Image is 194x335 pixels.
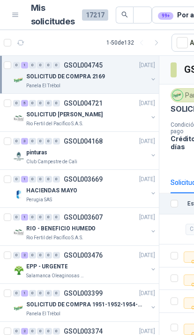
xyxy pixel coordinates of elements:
div: 0 [45,138,52,145]
p: GSOL004745 [64,62,103,69]
div: 0 [45,176,52,183]
div: 0 [53,214,60,221]
div: 99+ [158,12,173,20]
div: 1 [21,176,28,183]
div: 0 [53,138,60,145]
div: 0 [37,138,44,145]
div: 0 [13,138,20,145]
div: 0 [29,290,36,297]
p: Rio Fertil del Pacífico S.A.S. [26,120,83,128]
p: SOLICITUD DE COMPRA 2169 [26,72,105,81]
div: 0 [37,100,44,107]
div: 0 [13,176,20,183]
div: 3 [21,138,28,145]
span: search [121,11,128,18]
div: 0 [45,62,52,69]
div: 1 - 50 de 132 [106,35,164,50]
div: 0 [37,62,44,69]
img: Company Logo [13,227,24,238]
p: Panela El Trébol [26,82,60,90]
div: 2 [21,252,28,259]
a: 0 1 0 0 0 0 GSOL003399[DATE] Company LogoSOLICITUD DE COMPRA 1951-1952-1954-1955 Y 1957Panela El ... [13,288,157,318]
p: [DATE] [139,99,155,108]
div: 0 [29,328,36,335]
div: 0 [45,328,52,335]
p: [DATE] [139,61,155,70]
div: 0 [29,252,36,259]
a: 0 3 0 0 0 0 GSOL004168[DATE] Company LogopinturasClub Campestre de Cali [13,136,157,166]
img: Company Logo [13,189,24,200]
img: Company Logo [13,303,24,314]
p: GSOL004721 [64,100,103,107]
p: SOLICITUD [PERSON_NAME] [26,110,103,119]
p: Club Campestre de Cali [26,158,77,166]
p: Rio Fertil del Pacífico S.A.S. [26,234,83,242]
p: [DATE] [139,251,155,260]
a: 0 5 0 0 0 0 GSOL004721[DATE] Company LogoSOLICITUD [PERSON_NAME]Rio Fertil del Pacífico S.A.S. [13,98,157,128]
span: 17217 [82,9,108,21]
div: 0 [13,252,20,259]
p: HACIENDAS MAYO [26,186,77,195]
div: 0 [53,328,60,335]
p: [DATE] [139,289,155,298]
p: GSOL003399 [64,290,103,297]
img: Company Logo [13,265,24,276]
p: GSOL003669 [64,176,103,183]
div: 2 [21,328,28,335]
div: 0 [13,290,20,297]
div: 0 [45,100,52,107]
img: Company Logo [13,75,24,86]
p: [DATE] [139,137,155,146]
div: 0 [45,214,52,221]
p: [DATE] [139,213,155,222]
p: SOLICITUD DE COMPRA 1951-1952-1954-1955 Y 1957 [26,300,143,309]
div: 0 [53,252,60,259]
p: GSOL004168 [64,138,103,145]
div: 0 [53,290,60,297]
div: 0 [29,214,36,221]
p: Panela El Trébol [26,310,60,318]
div: 0 [53,62,60,69]
div: 0 [13,62,20,69]
div: 0 [37,214,44,221]
div: 0 [45,290,52,297]
div: 5 [21,100,28,107]
p: Perugia SAS [26,196,52,204]
div: 0 [37,176,44,183]
div: 0 [37,328,44,335]
p: GSOL003374 [64,328,103,335]
div: 0 [13,100,20,107]
div: 0 [29,176,36,183]
div: 0 [13,214,20,221]
div: 0 [53,100,60,107]
div: 1 [21,214,28,221]
div: 1 [21,290,28,297]
a: 0 1 0 0 0 0 GSOL003669[DATE] Company LogoHACIENDAS MAYOPerugia SAS [13,174,157,204]
div: 0 [53,176,60,183]
a: 0 2 0 0 0 0 GSOL003476[DATE] Company LogoEPP - URGENTESalamanca Oleaginosas SAS [13,250,157,280]
p: GSOL003476 [64,252,103,259]
div: 1 [21,62,28,69]
h1: Mis solicitudes [31,1,75,29]
p: [DATE] [139,175,155,184]
img: Company Logo [13,151,24,162]
img: Company Logo [13,113,24,124]
div: 0 [29,100,36,107]
p: pinturas [26,148,47,157]
p: RIO - BENEFICIO HUMEDO [26,224,96,233]
p: GSOL003607 [64,214,103,221]
a: 0 1 0 0 0 0 GSOL004745[DATE] Company LogoSOLICITUD DE COMPRA 2169Panela El Trébol [13,60,157,90]
p: EPP - URGENTE [26,262,67,271]
div: 0 [37,290,44,297]
div: 0 [37,252,44,259]
div: 0 [29,62,36,69]
a: 0 1 0 0 0 0 GSOL003607[DATE] Company LogoRIO - BENEFICIO HUMEDORio Fertil del Pacífico S.A.S. [13,212,157,242]
img: Company Logo [172,90,183,100]
p: Salamanca Oleaginosas SAS [26,272,85,280]
div: 0 [29,138,36,145]
div: 0 [13,328,20,335]
div: 0 [45,252,52,259]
